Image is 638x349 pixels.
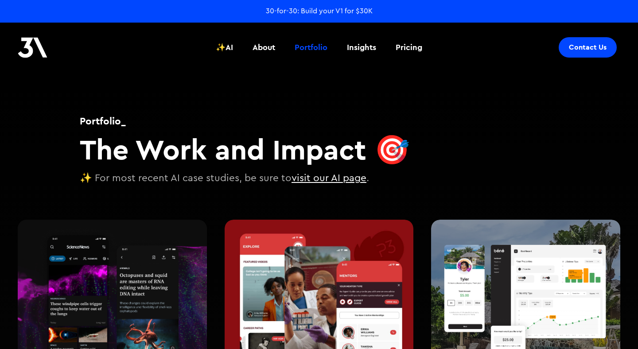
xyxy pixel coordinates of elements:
[80,132,410,167] h2: The Work and Impact 🎯
[253,42,275,53] div: About
[292,173,366,183] a: visit our AI page
[342,31,381,64] a: Insights
[80,171,410,186] p: ✨ For most recent AI case studies, be sure to .
[569,43,607,52] div: Contact Us
[247,31,280,64] a: About
[216,42,233,53] div: ✨AI
[347,42,376,53] div: Insights
[390,31,428,64] a: Pricing
[295,42,327,53] div: Portfolio
[266,6,373,16] a: 30-for-30: Build your V1 for $30K
[289,31,333,64] a: Portfolio
[80,114,410,128] h1: Portfolio_
[396,42,422,53] div: Pricing
[559,37,617,58] a: Contact Us
[210,31,238,64] a: ✨AI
